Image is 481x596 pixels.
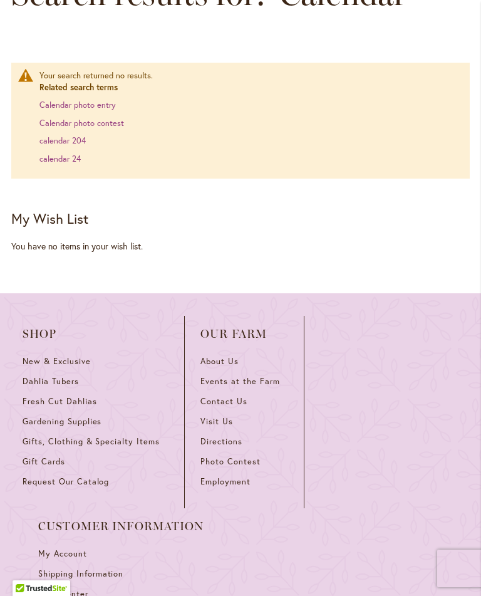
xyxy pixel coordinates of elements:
[200,396,247,407] span: Contact Us
[11,209,88,227] strong: My Wish List
[39,118,124,128] a: Calendar photo contest
[39,70,457,165] div: Your search returned no results.
[200,436,242,447] span: Directions
[39,135,86,146] a: calendar 204
[9,552,44,587] iframe: Launch Accessibility Center
[23,376,79,387] span: Dahlia Tubers
[200,416,233,427] span: Visit Us
[200,476,251,487] span: Employment
[39,154,81,164] a: calendar 24
[200,456,261,467] span: Photo Contest
[38,520,204,533] span: Customer Information
[23,436,160,447] span: Gifts, Clothing & Specialty Items
[23,456,65,467] span: Gift Cards
[200,328,288,340] span: Our Farm
[23,396,97,407] span: Fresh Cut Dahlias
[38,568,123,579] span: Shipping Information
[38,548,87,559] span: My Account
[11,240,470,253] div: You have no items in your wish list.
[39,82,457,94] dt: Related search terms
[200,356,239,367] span: About Us
[23,416,101,427] span: Gardening Supplies
[23,356,91,367] span: New & Exclusive
[39,100,116,110] a: Calendar photo entry
[23,328,168,340] span: Shop
[200,376,279,387] span: Events at the Farm
[23,476,109,487] span: Request Our Catalog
